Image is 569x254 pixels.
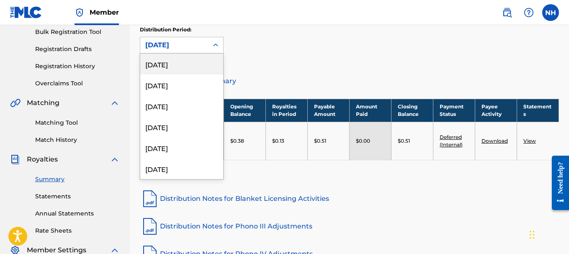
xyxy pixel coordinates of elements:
[398,137,410,145] p: $0.51
[440,134,463,148] a: Deferred (Internal)
[475,99,517,122] th: Payee Activity
[265,99,307,122] th: Royalties in Period
[230,137,244,145] p: $0.38
[10,154,20,164] img: Royalties
[349,99,391,122] th: Amount Paid
[35,118,120,127] a: Matching Tool
[272,137,284,145] p: $0.13
[35,192,120,201] a: Statements
[35,28,120,36] a: Bulk Registration Tool
[527,214,569,254] iframe: Chat Widget
[140,158,223,179] div: [DATE]
[35,79,120,88] a: Overclaims Tool
[140,71,559,91] a: Distribution Summary
[140,189,160,209] img: pdf
[530,222,535,247] div: Drag
[524,8,534,18] img: help
[35,62,120,71] a: Registration History
[10,98,21,108] img: Matching
[520,4,537,21] div: Help
[140,95,223,116] div: [DATE]
[140,216,559,236] a: Distribution Notes for Phono III Adjustments
[391,99,433,122] th: Closing Balance
[10,6,42,18] img: MLC Logo
[499,4,515,21] a: Public Search
[140,216,160,236] img: pdf
[35,45,120,54] a: Registration Drafts
[542,4,559,21] div: User Menu
[35,226,120,235] a: Rate Sheets
[140,54,223,74] div: [DATE]
[546,149,569,216] iframe: Resource Center
[35,136,120,144] a: Match History
[27,154,58,164] span: Royalties
[90,8,119,17] span: Member
[517,99,559,122] th: Statements
[224,99,265,122] th: Opening Balance
[481,138,508,144] a: Download
[145,40,203,50] div: [DATE]
[35,175,120,184] a: Summary
[110,98,120,108] img: expand
[140,189,559,209] a: Distribution Notes for Blanket Licensing Activities
[140,137,223,158] div: [DATE]
[523,138,536,144] a: View
[75,8,85,18] img: Top Rightsholder
[307,99,349,122] th: Payable Amount
[27,98,59,108] span: Matching
[356,137,370,145] p: $0.00
[140,116,223,137] div: [DATE]
[314,137,326,145] p: $0.51
[140,26,224,33] p: Distribution Period:
[140,74,223,95] div: [DATE]
[433,99,475,122] th: Payment Status
[110,154,120,164] img: expand
[35,209,120,218] a: Annual Statements
[502,8,512,18] img: search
